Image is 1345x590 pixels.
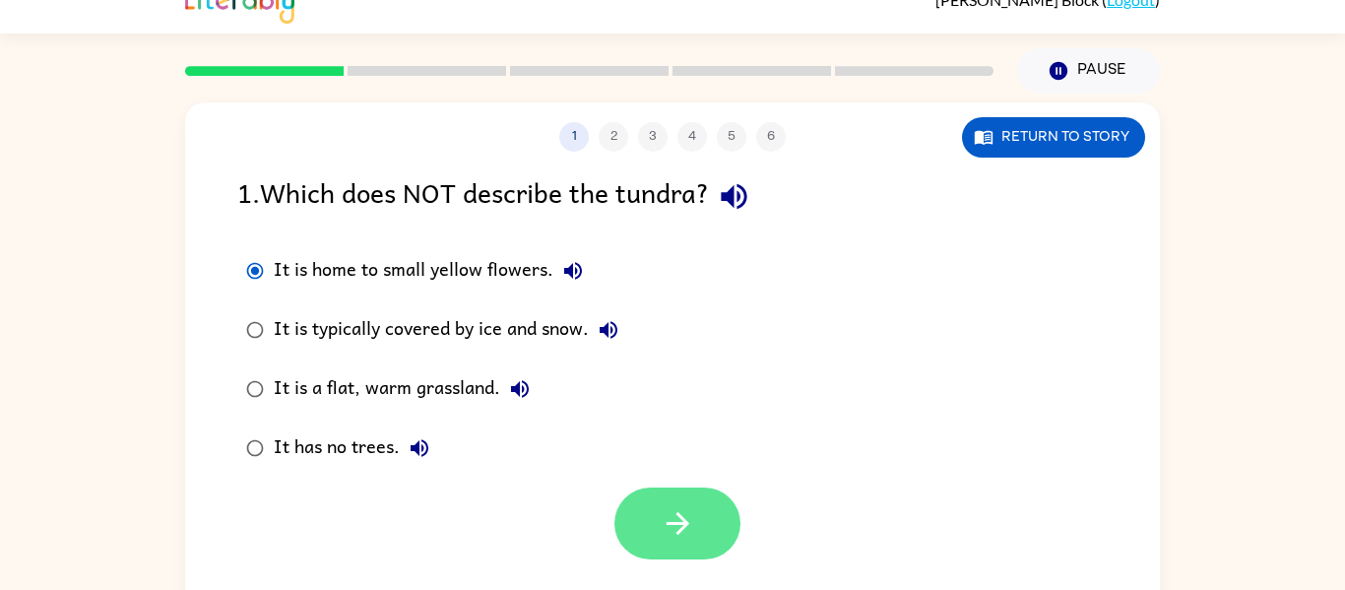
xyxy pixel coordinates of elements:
[500,369,540,409] button: It is a flat, warm grassland.
[274,428,439,468] div: It has no trees.
[962,117,1145,158] button: Return to story
[1017,48,1160,94] button: Pause
[553,251,593,291] button: It is home to small yellow flowers.
[237,171,1108,222] div: 1 . Which does NOT describe the tundra?
[400,428,439,468] button: It has no trees.
[274,369,540,409] div: It is a flat, warm grassland.
[589,310,628,350] button: It is typically covered by ice and snow.
[274,310,628,350] div: It is typically covered by ice and snow.
[559,122,589,152] button: 1
[274,251,593,291] div: It is home to small yellow flowers.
